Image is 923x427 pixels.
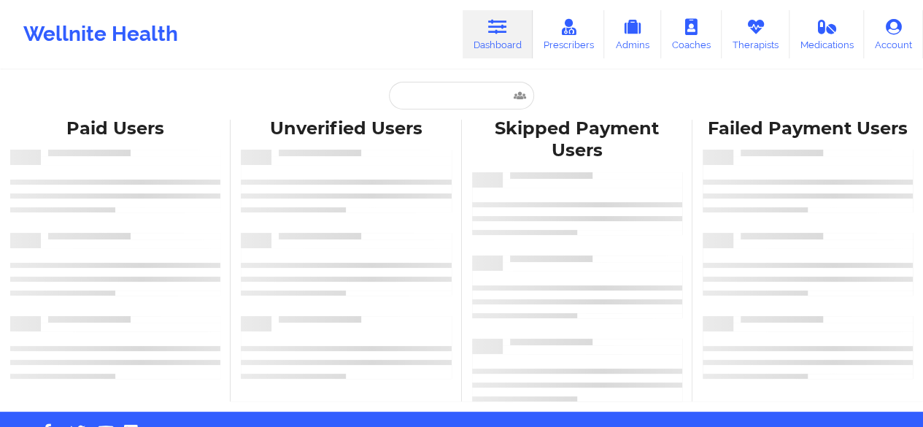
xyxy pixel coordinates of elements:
a: Dashboard [463,10,533,58]
a: Prescribers [533,10,605,58]
div: Skipped Payment Users [472,118,682,163]
div: Unverified Users [241,118,451,140]
a: Coaches [661,10,722,58]
a: Account [864,10,923,58]
div: Paid Users [10,118,220,140]
a: Medications [789,10,865,58]
a: Therapists [722,10,789,58]
div: Failed Payment Users [703,118,913,140]
a: Admins [604,10,661,58]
